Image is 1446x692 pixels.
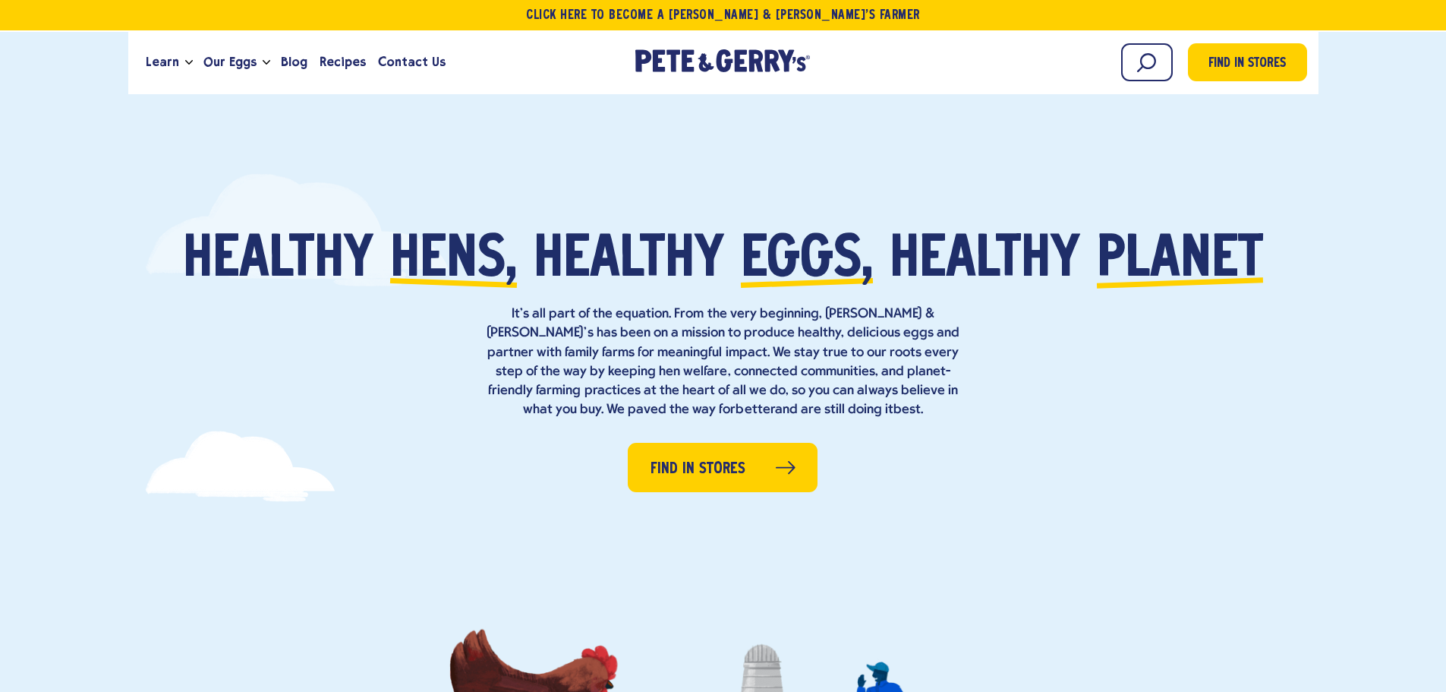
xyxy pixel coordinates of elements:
[372,42,452,83] a: Contact Us
[185,60,193,65] button: Open the dropdown menu for Learn
[534,232,724,289] span: healthy
[628,443,818,492] a: Find in Stores
[1097,232,1263,289] span: planet
[736,403,774,417] strong: better
[275,42,313,83] a: Blog
[320,52,366,71] span: Recipes
[1188,43,1307,81] a: Find in Stores
[378,52,446,71] span: Contact Us
[741,232,873,289] span: eggs,
[893,403,921,417] strong: best
[281,52,307,71] span: Blog
[480,305,966,419] p: It’s all part of the equation. From the very beginning, [PERSON_NAME] & [PERSON_NAME]’s has been ...
[197,42,263,83] a: Our Eggs
[313,42,372,83] a: Recipes
[390,232,517,289] span: hens,
[140,42,185,83] a: Learn
[203,52,257,71] span: Our Eggs
[890,232,1080,289] span: healthy
[183,232,373,289] span: Healthy
[1208,54,1286,74] span: Find in Stores
[1121,43,1173,81] input: Search
[263,60,270,65] button: Open the dropdown menu for Our Eggs
[146,52,179,71] span: Learn
[651,457,745,481] span: Find in Stores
